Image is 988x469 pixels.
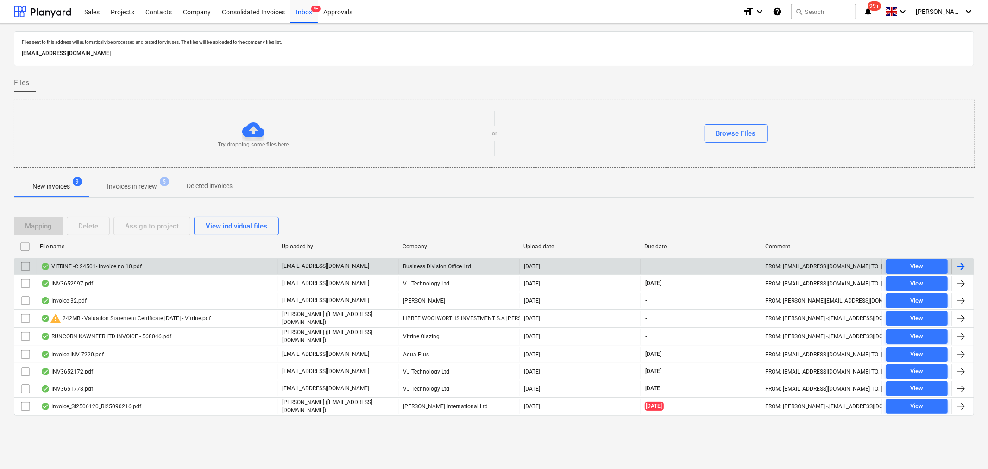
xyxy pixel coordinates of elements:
div: VITRINE -C 24501- invoice no.10.pdf [41,263,142,270]
div: [DATE] [524,368,540,375]
span: [DATE] [645,368,663,375]
div: View [911,349,924,360]
span: Files [14,77,29,89]
div: OCR finished [41,368,50,375]
div: VJ Technology Ltd [399,364,520,379]
p: or [492,130,497,138]
button: View [886,329,948,344]
button: View [886,347,948,362]
span: warning [50,313,61,324]
div: OCR finished [41,263,50,270]
span: - [645,315,648,323]
span: 5 [160,177,169,186]
button: View individual files [194,217,279,235]
div: RUNCORN KAWNEER LTD INVOICE - 568046.pdf [41,333,171,340]
div: 242MR - Valuation Statement Certificate [DATE] - Vitrine.pdf [41,313,211,324]
p: [EMAIL_ADDRESS][DOMAIN_NAME] [22,49,966,58]
p: New invoices [32,182,70,191]
p: [PERSON_NAME] ([EMAIL_ADDRESS][DOMAIN_NAME]) [282,399,395,414]
div: Business Division Office Ltd [399,259,520,274]
p: Invoices in review [107,182,157,191]
p: Try dropping some files here [218,141,289,149]
span: 9 [73,177,82,186]
button: View [886,276,948,291]
p: [EMAIL_ADDRESS][DOMAIN_NAME] [282,350,369,358]
span: [DATE] [645,279,663,287]
div: Company [403,243,516,250]
p: Deleted invoices [187,181,233,191]
span: [DATE] [645,385,663,393]
div: INV3652997.pdf [41,280,93,287]
p: [EMAIL_ADDRESS][DOMAIN_NAME] [282,368,369,375]
i: keyboard_arrow_down [754,6,765,17]
button: View [886,311,948,326]
div: VJ Technology Ltd [399,381,520,396]
span: - [645,262,648,270]
div: Vitrine Glazing [399,329,520,344]
div: HPREF WOOLWORTHS INVESTMENT S.À [PERSON_NAME] [399,311,520,326]
p: Files sent to this address will automatically be processed and tested for viruses. The files will... [22,39,966,45]
div: OCR finished [41,351,50,358]
div: Try dropping some files hereorBrowse Files [14,100,975,168]
p: [PERSON_NAME] ([EMAIL_ADDRESS][DOMAIN_NAME]) [282,311,395,326]
button: View [886,364,948,379]
div: View [911,331,924,342]
div: Invoice 32.pdf [41,297,87,304]
button: View [886,259,948,274]
span: - [645,333,648,341]
div: File name [40,243,274,250]
div: [PERSON_NAME] [399,293,520,308]
span: [PERSON_NAME] [916,8,962,15]
button: View [886,381,948,396]
div: OCR finished [41,315,50,322]
div: [DATE] [524,315,540,322]
div: [DATE] [524,333,540,340]
span: [DATE] [645,350,663,358]
div: Browse Files [716,127,756,139]
button: Browse Files [705,124,768,143]
div: [PERSON_NAME] International Ltd [399,399,520,414]
div: [DATE] [524,263,540,270]
p: [EMAIL_ADDRESS][DOMAIN_NAME] [282,279,369,287]
div: View [911,401,924,412]
button: View [886,293,948,308]
div: [DATE] [524,351,540,358]
div: View [911,313,924,324]
iframe: Chat Widget [942,425,988,469]
p: [EMAIL_ADDRESS][DOMAIN_NAME] [282,262,369,270]
div: OCR finished [41,403,50,410]
div: View [911,366,924,377]
button: Search [791,4,856,19]
div: View [911,261,924,272]
div: Invoice INV-7220.pdf [41,351,104,358]
div: View [911,279,924,289]
span: search [795,8,803,15]
p: [EMAIL_ADDRESS][DOMAIN_NAME] [282,297,369,304]
div: View [911,383,924,394]
div: OCR finished [41,385,50,393]
div: Aqua Plus [399,347,520,362]
div: Invoice_SI2506120_RI25090216.pdf [41,403,141,410]
i: format_size [743,6,754,17]
p: [EMAIL_ADDRESS][DOMAIN_NAME] [282,385,369,393]
div: INV3651778.pdf [41,385,93,393]
span: 99+ [868,1,881,11]
i: keyboard_arrow_down [963,6,974,17]
span: 9+ [311,6,321,12]
i: notifications [863,6,873,17]
i: Knowledge base [773,6,782,17]
div: [DATE] [524,280,540,287]
span: - [645,297,648,304]
div: VJ Technology Ltd [399,276,520,291]
span: [DATE] [645,402,664,411]
div: View [911,296,924,306]
p: [PERSON_NAME] ([EMAIL_ADDRESS][DOMAIN_NAME]) [282,329,395,344]
div: OCR finished [41,333,50,340]
div: OCR finished [41,280,50,287]
div: Comment [765,243,879,250]
div: OCR finished [41,297,50,304]
div: [DATE] [524,298,540,304]
div: View individual files [206,220,267,232]
div: INV3652172.pdf [41,368,93,375]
